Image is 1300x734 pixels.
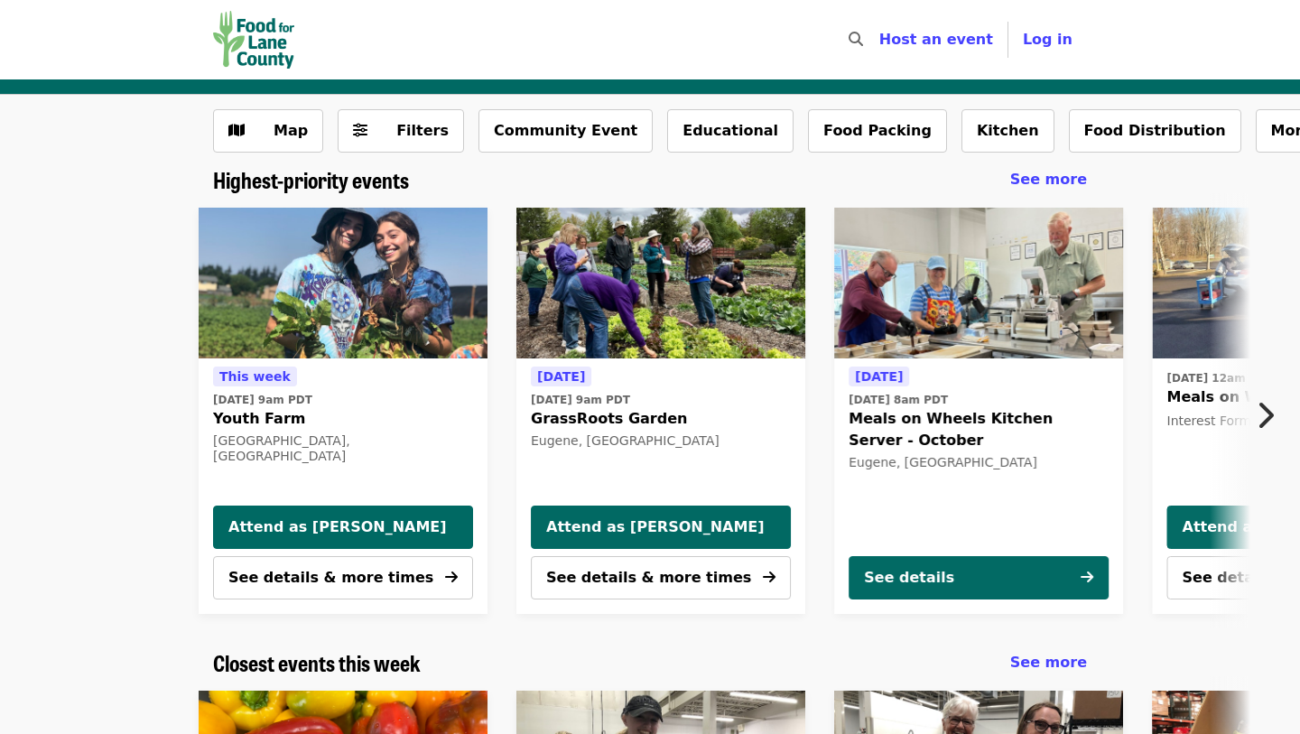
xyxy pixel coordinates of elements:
[849,31,863,48] i: search icon
[546,516,775,538] span: Attend as [PERSON_NAME]
[213,433,473,464] div: [GEOGRAPHIC_DATA], [GEOGRAPHIC_DATA]
[219,369,291,384] span: This week
[228,122,245,139] i: map icon
[396,122,449,139] span: Filters
[213,109,323,153] button: Show map view
[1010,654,1087,671] span: See more
[228,516,458,538] span: Attend as [PERSON_NAME]
[199,650,1101,676] div: Closest events this week
[855,369,903,384] span: [DATE]
[274,122,308,139] span: Map
[213,163,409,195] span: Highest-priority events
[531,392,630,408] time: [DATE] 9am PDT
[667,109,794,153] button: Educational
[213,506,473,549] button: Attend as [PERSON_NAME]
[763,569,775,586] i: arrow-right icon
[213,11,294,69] img: Food for Lane County - Home
[834,208,1123,614] a: See details for "Meals on Wheels Kitchen Server - October"
[199,167,1101,193] div: Highest-priority events
[1010,652,1087,674] a: See more
[537,369,585,384] span: [DATE]
[849,392,948,408] time: [DATE] 8am PDT
[516,208,805,359] a: GrassRoots Garden
[1240,390,1300,441] button: Next item
[874,18,888,61] input: Search
[516,208,805,359] img: GrassRoots Garden organized by Food for Lane County
[1081,569,1093,586] i: arrow-right icon
[546,569,751,586] span: See details & more times
[1167,413,1252,428] span: Interest Form
[199,208,487,359] img: Youth Farm organized by Food for Lane County
[849,455,1109,470] div: Eugene, [GEOGRAPHIC_DATA]
[961,109,1054,153] button: Kitchen
[531,408,791,430] span: GrassRoots Garden
[1010,171,1087,188] span: See more
[1023,31,1072,48] span: Log in
[213,646,421,678] span: Closest events this week
[1256,398,1274,432] i: chevron-right icon
[1167,370,1273,386] time: [DATE] 12am PST
[213,408,473,430] span: Youth Farm
[1010,169,1087,190] a: See more
[531,506,791,549] button: Attend as [PERSON_NAME]
[213,556,473,599] button: See details & more times
[531,433,791,449] div: Eugene, [GEOGRAPHIC_DATA]
[213,650,421,676] a: Closest events this week
[1069,109,1241,153] button: Food Distribution
[445,569,458,586] i: arrow-right icon
[338,109,464,153] button: Filters (0 selected)
[531,556,791,599] button: See details & more times
[849,556,1109,599] button: See details
[213,167,409,193] a: Highest-priority events
[1183,569,1273,586] span: See details
[228,569,433,586] span: See details & more times
[531,366,791,452] a: See details for "GrassRoots Garden"
[849,408,1109,451] span: Meals on Wheels Kitchen Server - October
[199,208,487,359] a: Youth Farm
[1008,22,1087,58] button: Log in
[213,392,312,408] time: [DATE] 9am PDT
[834,208,1123,359] img: Meals on Wheels Kitchen Server - October organized by Food for Lane County
[864,567,954,589] div: See details
[808,109,947,153] button: Food Packing
[213,366,473,468] a: See details for "Youth Farm"
[879,31,993,48] a: Host an event
[353,122,367,139] i: sliders-h icon
[478,109,653,153] button: Community Event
